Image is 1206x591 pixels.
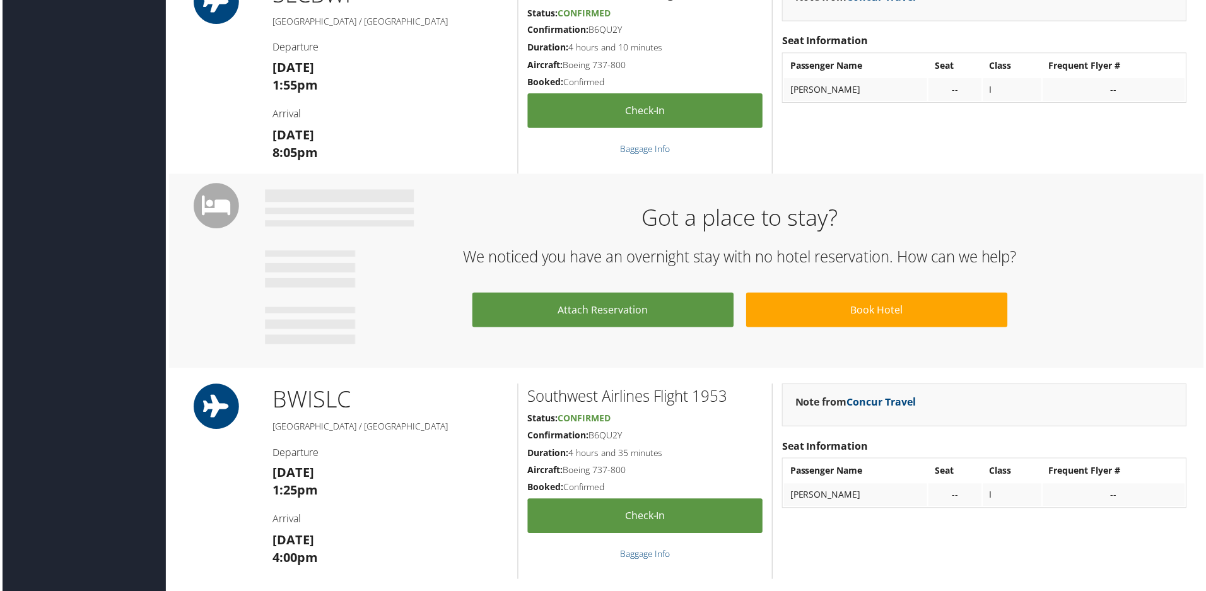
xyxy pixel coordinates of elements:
[271,59,313,76] strong: [DATE]
[527,448,763,461] h5: 4 hours and 35 minutes
[1045,462,1187,484] th: Frequent Flyer #
[1051,491,1181,503] div: --
[527,431,763,443] h5: B6QU2Y
[527,387,763,409] h2: Southwest Airlines Flight 1953
[1045,55,1187,78] th: Frequent Flyer #
[271,385,508,417] h1: BWI SLC
[271,144,317,161] strong: 8:05pm
[472,294,734,329] a: Attach Reservation
[271,77,317,94] strong: 1:55pm
[620,143,670,155] a: Baggage Info
[985,462,1043,484] th: Class
[785,462,928,484] th: Passenger Name
[985,486,1043,508] td: I
[527,24,588,36] strong: Confirmation:
[527,483,763,496] h5: Confirmed
[527,42,568,54] strong: Duration:
[527,414,558,426] strong: Status:
[785,79,928,102] td: [PERSON_NAME]
[527,448,568,460] strong: Duration:
[527,76,563,88] strong: Booked:
[796,397,917,411] strong: Note from
[785,55,928,78] th: Passenger Name
[527,466,563,478] strong: Aircraft:
[271,466,313,483] strong: [DATE]
[936,85,976,96] div: --
[527,483,563,495] strong: Booked:
[271,447,508,461] h4: Departure
[527,24,763,37] h5: B6QU2Y
[936,491,976,503] div: --
[930,55,983,78] th: Seat
[271,551,317,568] strong: 4:00pm
[985,55,1043,78] th: Class
[930,462,983,484] th: Seat
[1051,85,1181,96] div: --
[527,501,763,535] a: Check-in
[527,42,763,54] h5: 4 hours and 10 minutes
[620,550,670,562] a: Baggage Info
[527,94,763,129] a: Check-in
[783,441,869,455] strong: Seat Information
[271,422,508,435] h5: [GEOGRAPHIC_DATA] / [GEOGRAPHIC_DATA]
[848,397,917,411] a: Concur Travel
[527,76,763,89] h5: Confirmed
[271,127,313,144] strong: [DATE]
[527,466,763,479] h5: Boeing 737-800
[783,34,869,48] strong: Seat Information
[527,431,588,443] strong: Confirmation:
[271,107,508,121] h4: Arrival
[527,7,558,19] strong: Status:
[785,486,928,508] td: [PERSON_NAME]
[558,7,611,19] span: Confirmed
[271,534,313,551] strong: [DATE]
[271,15,508,28] h5: [GEOGRAPHIC_DATA] / [GEOGRAPHIC_DATA]
[527,59,763,72] h5: Boeing 737-800
[985,79,1043,102] td: I
[527,59,563,71] strong: Aircraft:
[271,40,508,54] h4: Departure
[558,414,611,426] span: Confirmed
[747,294,1009,329] a: Book Hotel
[271,484,317,501] strong: 1:25pm
[271,514,508,528] h4: Arrival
